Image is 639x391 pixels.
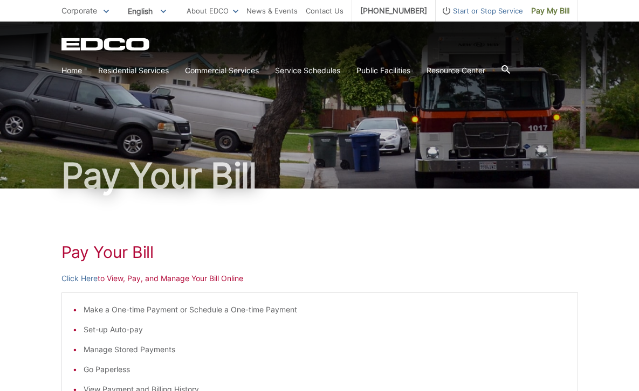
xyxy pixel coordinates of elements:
a: Home [61,65,82,76]
a: About EDCO [187,5,238,17]
a: News & Events [246,5,298,17]
h1: Pay Your Bill [61,242,578,262]
a: Commercial Services [185,65,259,76]
a: Public Facilities [356,65,410,76]
a: Contact Us [306,5,343,17]
span: Pay My Bill [531,5,569,17]
h1: Pay Your Bill [61,158,578,193]
span: Corporate [61,6,97,15]
a: Click Here [61,273,98,284]
a: Service Schedules [275,65,340,76]
li: Manage Stored Payments [84,344,567,355]
li: Go Paperless [84,364,567,375]
p: to View, Pay, and Manage Your Bill Online [61,273,578,284]
li: Make a One-time Payment or Schedule a One-time Payment [84,304,567,316]
li: Set-up Auto-pay [84,324,567,336]
a: Residential Services [98,65,169,76]
a: Resource Center [427,65,485,76]
span: English [120,2,174,20]
a: EDCD logo. Return to the homepage. [61,38,151,51]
